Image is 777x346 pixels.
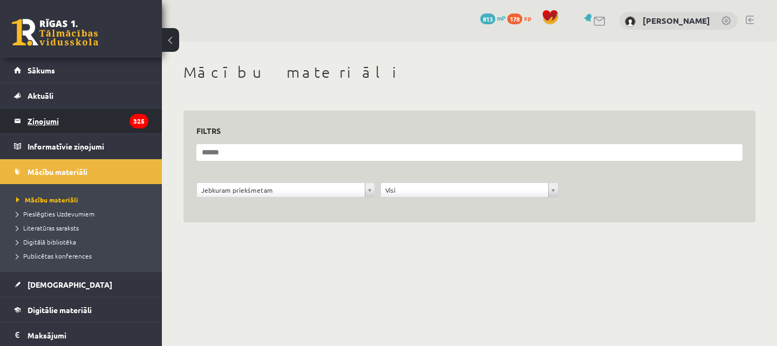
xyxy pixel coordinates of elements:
[28,167,87,177] span: Mācību materiāli
[381,183,558,197] a: Visi
[480,13,495,24] span: 813
[14,108,148,133] a: Ziņojumi325
[129,114,148,128] i: 325
[16,252,92,260] span: Publicētas konferences
[524,13,531,22] span: xp
[28,91,53,100] span: Aktuāli
[201,183,360,197] span: Jebkuram priekšmetam
[16,195,78,204] span: Mācību materiāli
[183,63,755,82] h1: Mācību materiāli
[385,183,544,197] span: Visi
[196,124,730,138] h3: Filtrs
[28,65,55,75] span: Sākums
[16,223,151,233] a: Literatūras saraksts
[12,19,98,46] a: Rīgas 1. Tālmācības vidusskola
[16,209,151,219] a: Pieslēgties Uzdevumiem
[16,223,79,232] span: Literatūras saraksts
[625,16,636,27] img: Marta Vanovska
[14,83,148,108] a: Aktuāli
[643,15,710,26] a: [PERSON_NAME]
[14,297,148,322] a: Digitālie materiāli
[497,13,506,22] span: mP
[14,159,148,184] a: Mācību materiāli
[16,238,76,246] span: Digitālā bibliotēka
[14,134,148,159] a: Informatīvie ziņojumi
[16,209,94,218] span: Pieslēgties Uzdevumiem
[16,251,151,261] a: Publicētas konferences
[480,13,506,22] a: 813 mP
[16,237,151,247] a: Digitālā bibliotēka
[197,183,374,197] a: Jebkuram priekšmetam
[14,272,148,297] a: [DEMOGRAPHIC_DATA]
[28,134,148,159] legend: Informatīvie ziņojumi
[507,13,536,22] a: 178 xp
[28,305,92,315] span: Digitālie materiāli
[16,195,151,205] a: Mācību materiāli
[28,280,112,289] span: [DEMOGRAPHIC_DATA]
[507,13,522,24] span: 178
[14,58,148,83] a: Sākums
[28,108,148,133] legend: Ziņojumi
